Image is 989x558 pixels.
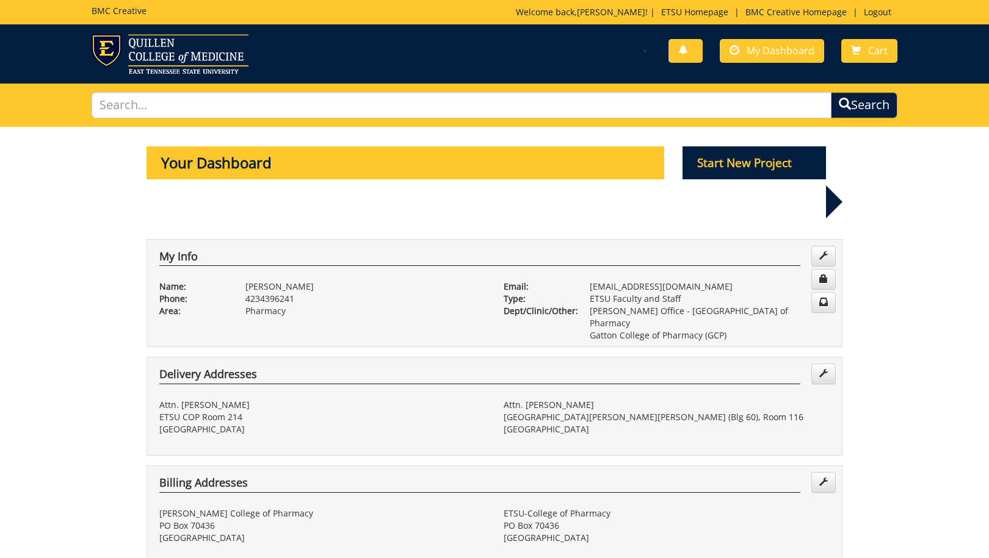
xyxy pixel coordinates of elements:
a: Change Communication Preferences [811,292,836,313]
h5: BMC Creative [92,6,147,15]
p: Gatton College of Pharmacy (GCP) [590,329,830,342]
a: Edit Addresses [811,472,836,493]
p: [GEOGRAPHIC_DATA] [159,423,485,435]
a: My Dashboard [720,39,824,63]
a: Cart [841,39,897,63]
p: [GEOGRAPHIC_DATA] [504,532,830,544]
a: [PERSON_NAME] [577,6,645,18]
p: [PERSON_NAME] [245,281,485,293]
a: ETSU Homepage [655,6,734,18]
a: Start New Project [683,158,827,170]
p: [GEOGRAPHIC_DATA][PERSON_NAME][PERSON_NAME] (Blg 60), Room 116 [504,411,830,423]
p: [GEOGRAPHIC_DATA] [159,532,485,544]
p: Attn. [PERSON_NAME] [504,399,830,411]
p: Start New Project [683,146,827,179]
input: Search... [92,92,831,118]
span: Cart [868,44,888,57]
p: [GEOGRAPHIC_DATA] [504,423,830,435]
span: My Dashboard [747,44,814,57]
a: Logout [858,6,897,18]
p: Dept/Clinic/Other: [504,305,571,317]
a: Edit Info [811,246,836,266]
p: Phone: [159,293,227,305]
img: ETSU logo [92,34,248,74]
p: [PERSON_NAME] Office - [GEOGRAPHIC_DATA] of Pharmacy [590,305,830,329]
p: ETSU COP Room 214 [159,411,485,423]
p: Your Dashboard [147,146,664,179]
p: Area: [159,305,227,317]
p: Type: [504,293,571,305]
p: [PERSON_NAME] College of Pharmacy [159,507,485,520]
h4: Billing Addresses [159,477,800,493]
p: Attn. [PERSON_NAME] [159,399,485,411]
p: Pharmacy [245,305,485,317]
p: [EMAIL_ADDRESS][DOMAIN_NAME] [590,281,830,293]
p: Name: [159,281,227,293]
p: Email: [504,281,571,293]
p: PO Box 70436 [159,520,485,532]
h4: Delivery Addresses [159,368,800,384]
a: Edit Addresses [811,363,836,384]
a: Change Password [811,269,836,290]
p: Welcome back, ! | | | [516,6,897,18]
p: ETSU Faculty and Staff [590,293,830,305]
p: ETSU-College of Pharmacy [504,507,830,520]
p: 4234396241 [245,293,485,305]
button: Search [831,92,897,118]
h4: My Info [159,251,800,266]
p: PO Box 70436 [504,520,830,532]
a: BMC Creative Homepage [739,6,853,18]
